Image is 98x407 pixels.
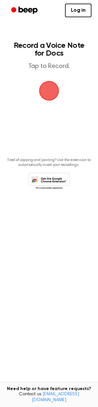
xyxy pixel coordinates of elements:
a: Log in [65,4,91,17]
p: Tap to Record. [12,62,86,71]
span: Contact us [4,392,94,403]
img: Beep Logo [39,81,59,101]
a: [EMAIL_ADDRESS][DOMAIN_NAME] [32,392,79,402]
h1: Record a Voice Note for Docs [12,42,86,57]
a: Beep [7,4,43,17]
p: Tired of copying and pasting? Use the extension to automatically insert your recordings. [5,158,93,168]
